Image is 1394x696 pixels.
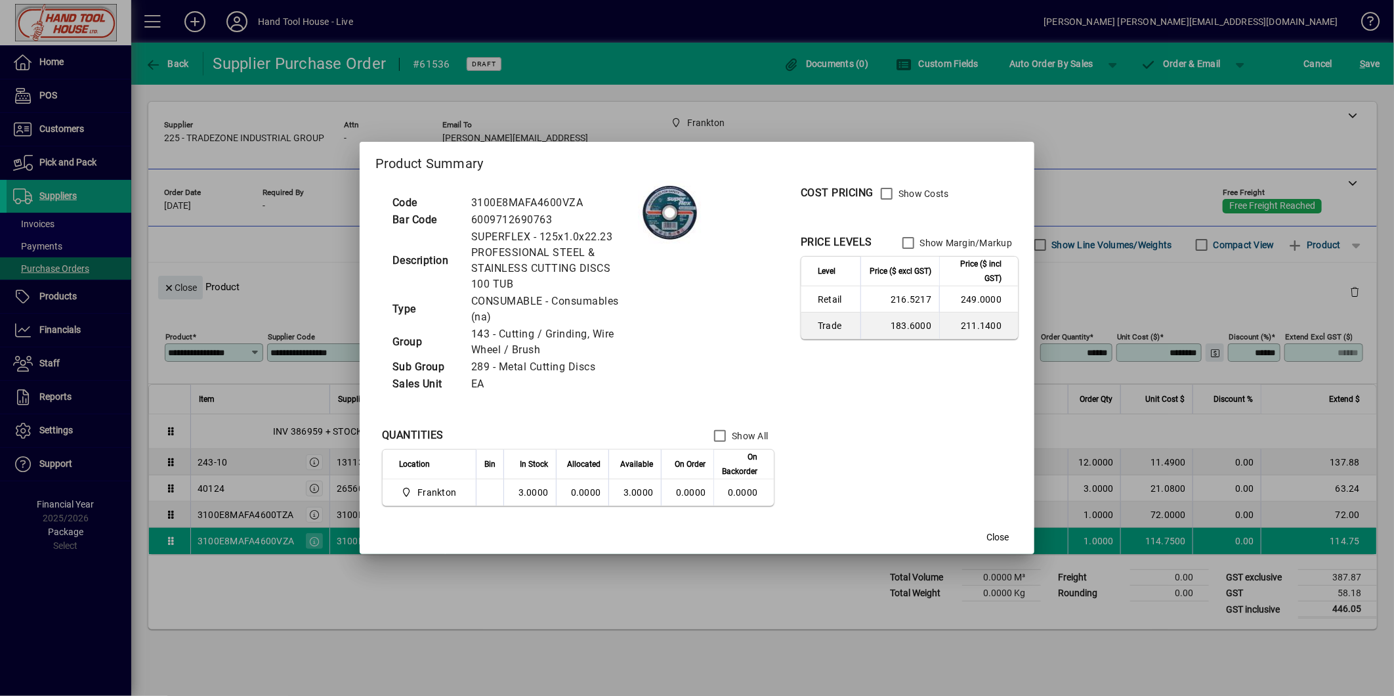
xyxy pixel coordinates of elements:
span: Frankton [417,486,456,499]
td: 211.1400 [939,313,1018,339]
span: Bin [484,457,496,471]
td: 3100E8MAFA4600VZA [465,194,638,211]
td: Code [386,194,465,211]
label: Show Costs [896,187,949,200]
div: QUANTITIES [382,427,444,443]
span: Trade [818,319,853,332]
div: PRICE LEVELS [801,234,872,250]
td: 249.0000 [939,286,1018,313]
td: Sales Unit [386,376,465,393]
span: In Stock [520,457,548,471]
td: CONSUMABLE - Consumables (na) [465,293,638,326]
span: 0.0000 [676,487,706,498]
span: On Order [675,457,706,471]
td: Description [386,228,465,293]
span: Retail [818,293,853,306]
td: Type [386,293,465,326]
td: 3.0000 [503,479,556,506]
td: 143 - Cutting / Grinding, Wire Wheel / Brush [465,326,638,359]
td: Bar Code [386,211,465,228]
span: Frankton [399,485,462,500]
span: On Backorder [722,450,757,479]
label: Show Margin/Markup [918,236,1013,250]
span: Price ($ excl GST) [870,264,931,278]
img: contain [638,181,704,245]
span: Price ($ incl GST) [948,257,1002,286]
td: SUPERFLEX - 125x1.0x22.23 PROFESSIONAL STEEL & STAINLESS CUTTING DISCS 100 TUB [465,228,638,293]
td: EA [465,376,638,393]
span: Allocated [567,457,601,471]
span: Close [986,531,1009,544]
td: 183.6000 [860,313,939,339]
h2: Product Summary [360,142,1035,180]
span: Available [620,457,653,471]
td: 289 - Metal Cutting Discs [465,359,638,376]
td: Sub Group [386,359,465,376]
span: Location [399,457,430,471]
label: Show All [729,429,768,443]
td: 6009712690763 [465,211,638,228]
td: 0.0000 [713,479,774,506]
td: Group [386,326,465,359]
button: Close [977,525,1019,549]
td: 216.5217 [860,286,939,313]
div: COST PRICING [801,185,874,201]
td: 0.0000 [556,479,608,506]
td: 3.0000 [608,479,661,506]
span: Level [818,264,835,278]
